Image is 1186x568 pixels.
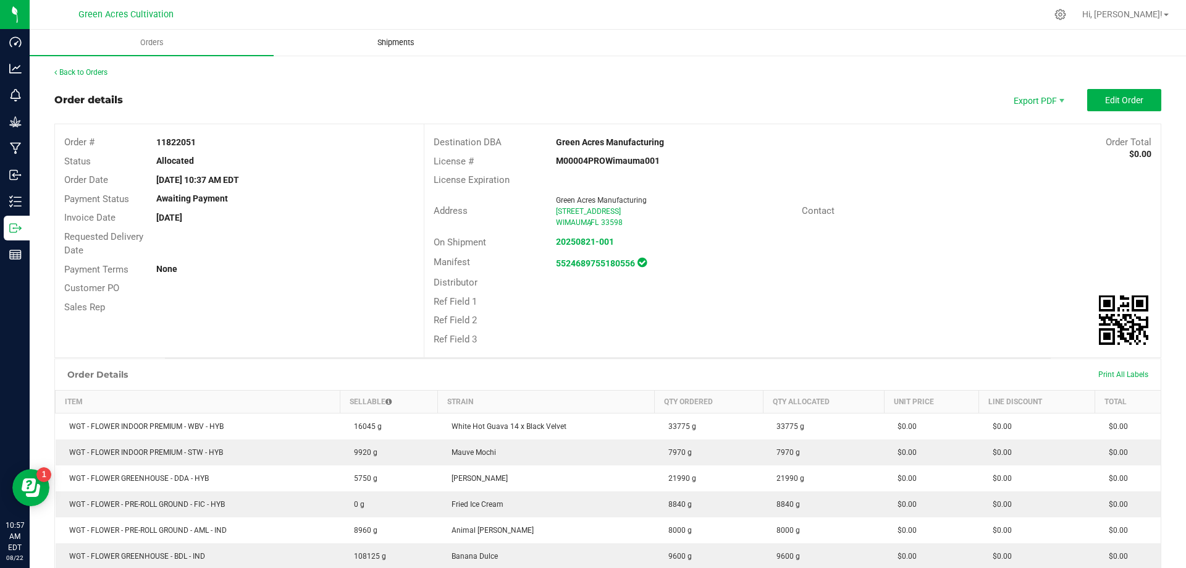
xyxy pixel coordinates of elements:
span: WGT - FLOWER GREENHOUSE - BDL - IND [63,552,205,561]
inline-svg: Analytics [9,62,22,75]
p: 10:57 AM EDT [6,520,24,553]
span: Edit Order [1105,95,1143,105]
span: Green Acres Cultivation [78,9,174,20]
a: 20250821-001 [556,237,614,247]
li: Export PDF [1001,89,1075,111]
span: WGT - FLOWER GREENHOUSE - DDA - HYB [63,474,209,483]
span: WGT - FLOWER - PRE-ROLL GROUND - FIC - HYB [63,500,225,509]
span: 16045 g [348,422,382,431]
p: 08/22 [6,553,24,562]
inline-svg: Dashboard [9,36,22,48]
th: Line Discount [979,391,1095,413]
span: Orders [124,37,180,48]
span: 7970 g [770,448,800,457]
span: Manifest [434,256,470,268]
button: Edit Order [1087,89,1161,111]
span: Payment Status [64,193,129,205]
th: Sellable [340,391,438,413]
span: 21990 g [770,474,804,483]
iframe: Resource center [12,469,49,506]
h1: Order Details [67,370,128,379]
span: In Sync [637,256,647,269]
inline-svg: Grow [9,116,22,128]
span: Order Total [1106,137,1151,148]
strong: [DATE] 10:37 AM EDT [156,175,239,185]
span: Distributor [434,277,477,288]
inline-svg: Inventory [9,195,22,208]
span: 9600 g [662,552,692,561]
span: License Expiration [434,174,510,185]
span: Fried Ice Cream [445,500,503,509]
strong: Awaiting Payment [156,193,228,203]
span: $0.00 [986,474,1012,483]
span: WGT - FLOWER INDOOR PREMIUM - WBV - HYB [63,422,224,431]
span: Banana Dulce [445,552,498,561]
span: 8000 g [662,526,692,535]
span: 8960 g [348,526,377,535]
span: 9920 g [348,448,377,457]
span: 33775 g [770,422,804,431]
span: WGT - FLOWER INDOOR PREMIUM - STW - HYB [63,448,223,457]
span: WIMAUMA [556,218,592,227]
span: 7970 g [662,448,692,457]
span: Order # [64,137,95,148]
th: Qty Allocated [763,391,884,413]
span: $0.00 [1103,500,1128,509]
span: Sales Rep [64,302,105,313]
a: Orders [30,30,274,56]
span: Status [64,156,91,167]
span: $0.00 [986,500,1012,509]
span: $0.00 [986,526,1012,535]
span: Customer PO [64,282,119,294]
span: [PERSON_NAME] [445,474,508,483]
span: Print All Labels [1098,370,1148,379]
inline-svg: Manufacturing [9,142,22,155]
inline-svg: Inbound [9,169,22,181]
span: Hi, [PERSON_NAME]! [1082,9,1163,19]
span: , [589,218,591,227]
strong: 11822051 [156,137,196,147]
strong: [DATE] [156,213,182,223]
span: On Shipment [434,237,486,248]
th: Strain [438,391,655,413]
th: Total [1095,391,1161,413]
img: Scan me! [1099,295,1148,345]
span: $0.00 [891,500,917,509]
span: $0.00 [986,422,1012,431]
span: 8840 g [662,500,692,509]
strong: Green Acres Manufacturing [556,137,664,147]
span: 108125 g [348,552,386,561]
span: Green Acres Manufacturing [556,196,647,205]
strong: 5524689755180556 [556,258,635,268]
span: $0.00 [986,552,1012,561]
span: [STREET_ADDRESS] [556,207,621,216]
span: FL [591,218,599,227]
span: $0.00 [891,552,917,561]
a: Shipments [274,30,518,56]
strong: None [156,264,177,274]
a: Back to Orders [54,68,107,77]
span: Address [434,205,468,216]
inline-svg: Reports [9,248,22,261]
span: $0.00 [891,448,917,457]
strong: $0.00 [1129,149,1151,159]
span: License # [434,156,474,167]
span: $0.00 [1103,474,1128,483]
span: Animal [PERSON_NAME] [445,526,534,535]
span: 33775 g [662,422,696,431]
span: 8000 g [770,526,800,535]
inline-svg: Monitoring [9,89,22,101]
span: Ref Field 1 [434,296,477,307]
span: $0.00 [1103,448,1128,457]
span: $0.00 [891,526,917,535]
div: Order details [54,93,123,108]
th: Item [56,391,340,413]
span: $0.00 [1103,552,1128,561]
span: 21990 g [662,474,696,483]
span: $0.00 [986,448,1012,457]
span: 33598 [601,218,623,227]
th: Qty Ordered [655,391,763,413]
span: $0.00 [891,422,917,431]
